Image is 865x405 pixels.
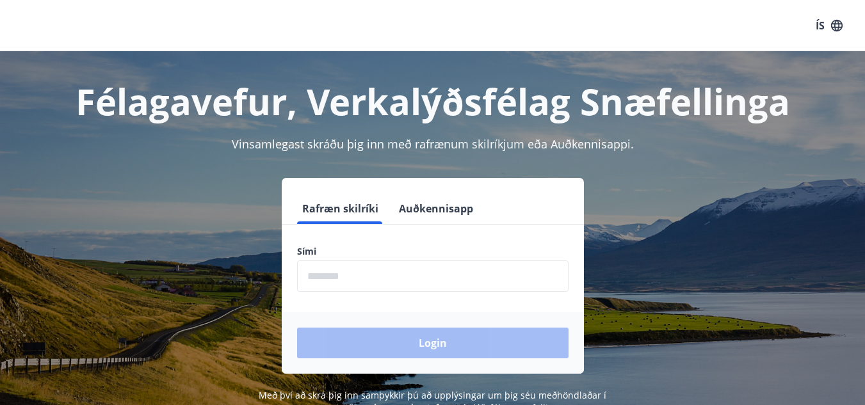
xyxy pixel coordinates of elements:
[232,136,634,152] span: Vinsamlegast skráðu þig inn með rafrænum skilríkjum eða Auðkennisappi.
[297,245,569,258] label: Sími
[394,193,478,224] button: Auðkennisapp
[297,193,384,224] button: Rafræn skilríki
[809,14,850,37] button: ÍS
[15,77,850,125] h1: Félagavefur, Verkalýðsfélag Snæfellinga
